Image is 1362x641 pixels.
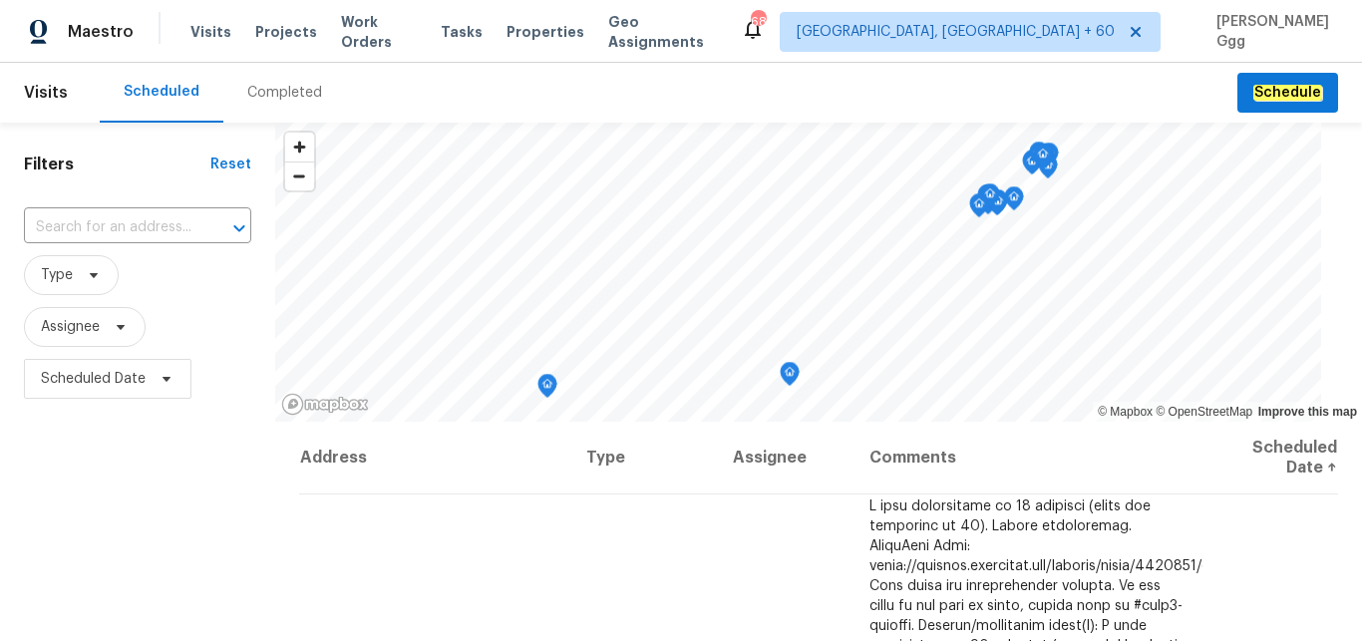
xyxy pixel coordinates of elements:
[41,265,73,285] span: Type
[977,184,997,215] div: Map marker
[285,133,314,161] button: Zoom in
[608,12,717,52] span: Geo Assignments
[1033,144,1053,174] div: Map marker
[1253,85,1322,101] em: Schedule
[1004,186,1024,217] div: Map marker
[24,71,68,115] span: Visits
[24,155,210,174] h1: Filters
[1023,150,1043,180] div: Map marker
[570,422,716,494] th: Type
[1156,405,1252,419] a: OpenStreetMap
[969,193,989,224] div: Map marker
[1098,405,1153,419] a: Mapbox
[797,22,1115,42] span: [GEOGRAPHIC_DATA], [GEOGRAPHIC_DATA] + 60
[980,183,1000,214] div: Map marker
[1208,12,1332,52] span: [PERSON_NAME] Ggg
[751,12,765,32] div: 681
[1258,405,1357,419] a: Improve this map
[24,212,195,243] input: Search for an address...
[1038,155,1058,185] div: Map marker
[507,22,584,42] span: Properties
[281,393,369,416] a: Mapbox homepage
[1202,422,1338,494] th: Scheduled Date ↑
[68,22,134,42] span: Maestro
[717,422,853,494] th: Assignee
[190,22,231,42] span: Visits
[341,12,417,52] span: Work Orders
[1237,73,1338,114] button: Schedule
[124,82,199,102] div: Scheduled
[41,317,100,337] span: Assignee
[225,214,253,242] button: Open
[1039,143,1059,173] div: Map marker
[1035,145,1055,175] div: Map marker
[285,162,314,190] span: Zoom out
[537,374,557,405] div: Map marker
[41,369,146,389] span: Scheduled Date
[1022,151,1042,181] div: Map marker
[285,161,314,190] button: Zoom out
[247,83,322,103] div: Completed
[853,422,1202,494] th: Comments
[210,155,251,174] div: Reset
[255,22,317,42] span: Projects
[275,123,1321,422] canvas: Map
[780,362,800,393] div: Map marker
[441,25,483,39] span: Tasks
[1029,142,1049,172] div: Map marker
[299,422,570,494] th: Address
